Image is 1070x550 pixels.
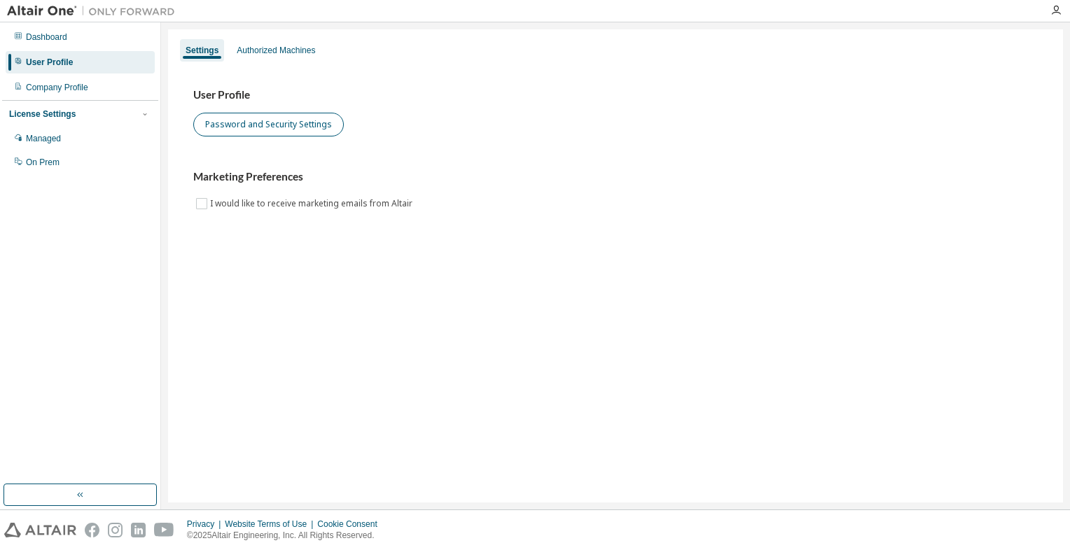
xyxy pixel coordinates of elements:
img: Altair One [7,4,182,18]
img: instagram.svg [108,523,123,537]
div: Dashboard [26,31,67,43]
img: facebook.svg [85,523,99,537]
button: Password and Security Settings [193,113,344,136]
div: On Prem [26,157,60,168]
h3: Marketing Preferences [193,170,1038,184]
p: © 2025 Altair Engineering, Inc. All Rights Reserved. [187,530,386,542]
div: Cookie Consent [317,519,385,530]
h3: User Profile [193,88,1038,102]
div: Website Terms of Use [225,519,317,530]
div: Settings [186,45,218,56]
div: Privacy [187,519,225,530]
div: License Settings [9,108,76,120]
img: linkedin.svg [131,523,146,537]
img: youtube.svg [154,523,174,537]
div: Managed [26,133,61,144]
div: Company Profile [26,82,88,93]
div: User Profile [26,57,73,68]
label: I would like to receive marketing emails from Altair [210,195,415,212]
img: altair_logo.svg [4,523,76,537]
div: Authorized Machines [237,45,315,56]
